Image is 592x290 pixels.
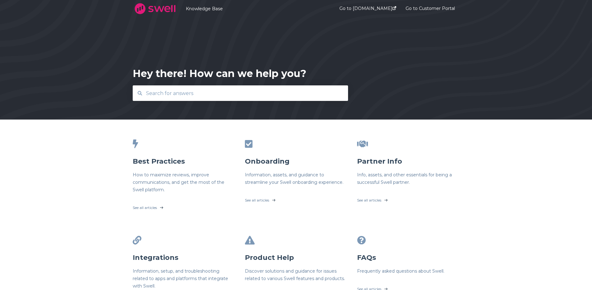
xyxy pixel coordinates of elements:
[186,6,321,11] a: Knowledge Base
[357,191,460,206] a: See all articles
[357,267,460,275] h6: Frequently asked questions about Swell.
[357,140,368,148] span: 
[245,157,347,166] h3: Onboarding
[245,253,347,262] h3: Product Help
[245,267,347,282] h6: Discover solutions and guidance for issues related to various Swell features and products.
[357,253,460,262] h3: FAQs
[245,171,347,186] h6: Information, assets, and guidance to streamline your Swell onboarding experience.
[133,67,306,80] div: Hey there! How can we help you?
[245,191,347,206] a: See all articles
[357,171,460,186] h6: Info, assets, and other essentials for being a successful Swell partner.
[142,87,339,100] input: Search for answers
[133,140,138,148] span: 
[245,140,253,148] span: 
[133,253,235,262] h3: Integrations
[357,236,366,245] span: 
[245,236,255,245] span: 
[133,1,178,16] img: company logo
[133,157,235,166] h3: Best Practices
[133,267,235,290] h6: Information, setup, and troubleshooting related to apps and platforms that integrate with Swell.
[133,171,235,193] h6: How to maximize reviews, improve communications, and get the most of the Swell platform.
[357,157,460,166] h3: Partner Info
[133,236,141,245] span: 
[133,198,235,214] a: See all articles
